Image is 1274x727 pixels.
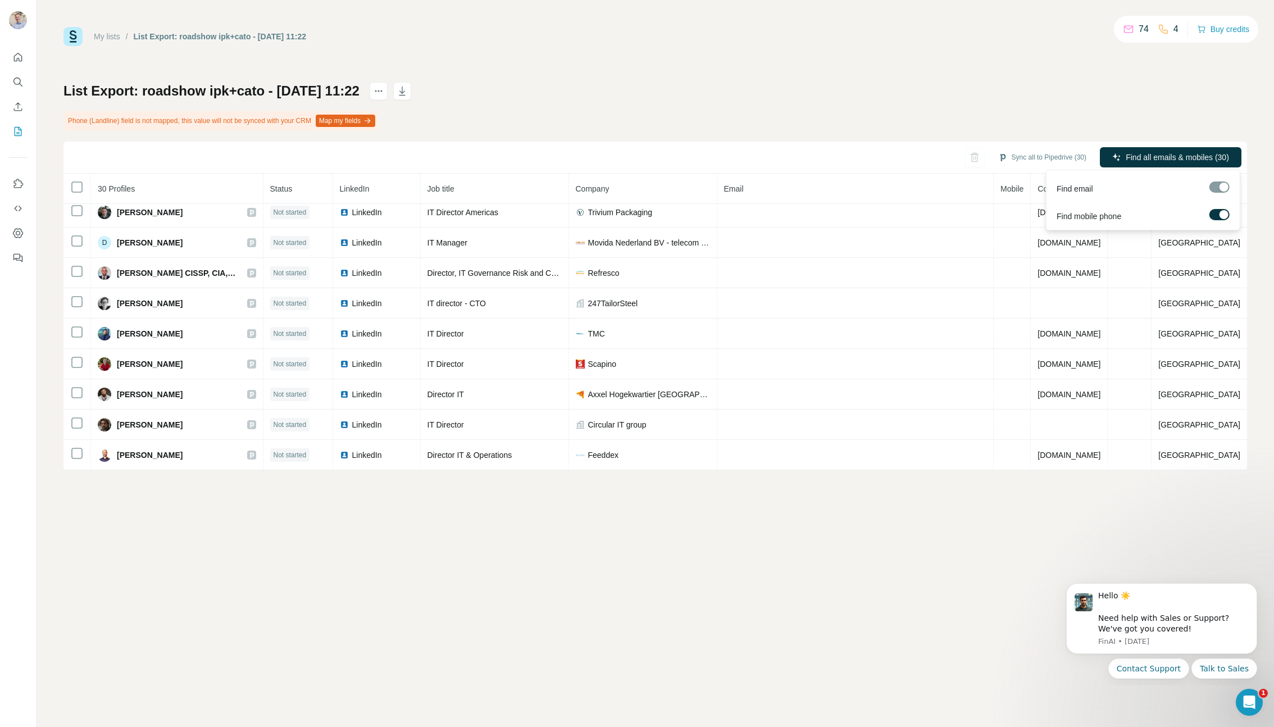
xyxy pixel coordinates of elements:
span: [PERSON_NAME] [117,298,183,309]
img: company-logo [576,390,585,399]
img: Avatar [98,206,111,219]
span: [DOMAIN_NAME] [1038,329,1100,338]
img: LinkedIn logo [340,299,349,308]
img: LinkedIn logo [340,451,349,460]
span: [DOMAIN_NAME] [1038,390,1100,399]
span: IT Director [427,360,464,369]
span: Mobile [1000,184,1023,193]
button: Buy credits [1197,21,1249,37]
span: Company website [1038,184,1100,193]
button: Use Surfe on LinkedIn [9,174,27,194]
img: company-logo [576,329,585,338]
span: Feeddex [588,449,618,461]
button: Feedback [9,248,27,268]
img: company-logo [576,360,585,369]
span: [GEOGRAPHIC_DATA] [1158,329,1240,338]
span: IT Manager [427,238,467,247]
img: LinkedIn logo [340,208,349,217]
div: D [98,236,111,249]
span: [DOMAIN_NAME] [1038,360,1100,369]
img: Avatar [98,327,111,340]
span: Director IT [427,390,464,399]
img: LinkedIn logo [340,420,349,429]
span: Job title [427,184,454,193]
span: Not started [274,359,307,369]
button: My lists [9,121,27,142]
span: Axxel Hogekwartier [GEOGRAPHIC_DATA] [588,389,710,400]
span: 247TailorSteel [588,298,638,309]
span: LinkedIn [352,237,382,248]
span: [PERSON_NAME] [117,358,183,370]
img: company-logo [576,451,585,460]
span: TMC [588,328,605,339]
button: Enrich CSV [9,97,27,117]
span: LinkedIn [352,419,382,430]
span: Not started [274,329,307,339]
span: Circular IT group [588,419,647,430]
li: / [126,31,128,42]
button: Search [9,72,27,92]
img: company-logo [576,208,585,217]
span: Scapino [588,358,617,370]
iframe: Intercom live chat [1236,689,1263,716]
span: Director IT & Operations [427,451,512,460]
span: [DOMAIN_NAME] [1038,451,1100,460]
span: IT Director Americas [427,208,499,217]
img: Avatar [98,357,111,371]
img: LinkedIn logo [340,360,349,369]
span: IT director - CTO [427,299,486,308]
button: Quick start [9,47,27,67]
img: Avatar [98,266,111,280]
img: LinkedIn logo [340,329,349,338]
img: company-logo [576,238,585,247]
span: IT Director [427,420,464,429]
p: 74 [1139,22,1149,36]
span: [PERSON_NAME] CISSP, CIA, CISA [117,267,236,279]
button: Find all emails & mobiles (30) [1100,147,1241,167]
span: Director, IT Governance Risk and Compliance [427,269,588,278]
span: LinkedIn [352,207,382,218]
span: Not started [274,420,307,430]
span: [GEOGRAPHIC_DATA] [1158,269,1240,278]
span: Find mobile phone [1057,211,1121,222]
span: LinkedIn [352,389,382,400]
div: List Export: roadshow ipk+cato - [DATE] 11:22 [134,31,306,42]
span: Not started [274,207,307,217]
img: Avatar [98,297,111,310]
span: [DOMAIN_NAME] [1038,238,1100,247]
span: Not started [274,389,307,399]
span: [PERSON_NAME] [117,449,183,461]
span: [DOMAIN_NAME] [1038,208,1100,217]
img: LinkedIn logo [340,238,349,247]
span: LinkedIn [340,184,370,193]
img: Avatar [98,418,111,431]
span: [GEOGRAPHIC_DATA] [1158,420,1240,429]
span: IT Director [427,329,464,338]
span: 1 [1259,689,1268,698]
img: Avatar [98,448,111,462]
button: Sync all to Pipedrive (30) [990,149,1094,166]
span: LinkedIn [352,358,382,370]
span: 30 Profiles [98,184,135,193]
span: [PERSON_NAME] [117,389,183,400]
button: actions [370,82,388,100]
span: [PERSON_NAME] [117,207,183,218]
span: LinkedIn [352,298,382,309]
span: Status [270,184,293,193]
div: Phone (Landline) field is not mapped, this value will not be synced with your CRM [63,111,377,130]
span: [GEOGRAPHIC_DATA] [1158,360,1240,369]
button: Dashboard [9,223,27,243]
span: Not started [274,298,307,308]
span: [GEOGRAPHIC_DATA] [1158,299,1240,308]
span: [GEOGRAPHIC_DATA] [1158,451,1240,460]
img: LinkedIn logo [340,390,349,399]
img: company-logo [576,269,585,278]
span: Not started [274,268,307,278]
